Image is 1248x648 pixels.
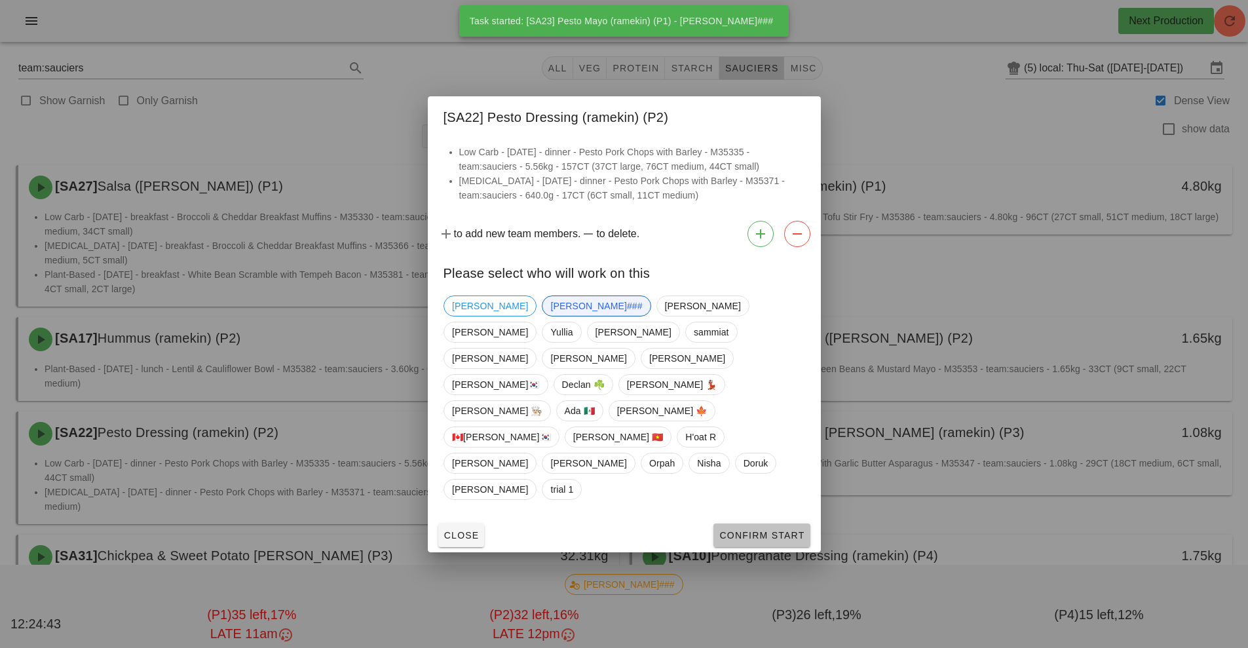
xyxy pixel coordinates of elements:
[616,401,707,421] span: [PERSON_NAME] 🍁
[550,296,642,316] span: [PERSON_NAME]###
[550,453,626,473] span: [PERSON_NAME]
[685,427,716,447] span: H'oat R
[452,375,540,394] span: [PERSON_NAME]🇰🇷
[459,145,805,174] li: Low Carb - [DATE] - dinner - Pesto Pork Chops with Barley - M35335 - team:sauciers - 5.56kg - 157...
[564,401,594,421] span: Ada 🇲🇽
[649,453,674,473] span: Orpah
[743,453,768,473] span: Doruk
[626,375,717,394] span: [PERSON_NAME] 💃🏽
[550,480,573,499] span: trial 1
[428,96,821,134] div: [SA22] Pesto Dressing (ramekin) (P2)
[649,349,725,368] span: [PERSON_NAME]
[438,524,485,547] button: Close
[573,427,663,447] span: [PERSON_NAME] 🇻🇳
[428,216,821,252] div: to add new team members. to delete.
[452,480,528,499] span: [PERSON_NAME]
[550,322,573,342] span: Yullia
[595,322,671,342] span: [PERSON_NAME]
[719,530,804,541] span: Confirm Start
[693,322,728,342] span: sammiat
[452,401,542,421] span: [PERSON_NAME] 👨🏼‍🍳
[444,530,480,541] span: Close
[664,296,740,316] span: [PERSON_NAME]
[697,453,721,473] span: Nisha
[713,524,810,547] button: Confirm Start
[452,453,528,473] span: [PERSON_NAME]
[452,322,528,342] span: [PERSON_NAME]
[452,296,528,316] span: [PERSON_NAME]
[428,252,821,290] div: Please select who will work on this
[550,349,626,368] span: [PERSON_NAME]
[459,174,805,202] li: [MEDICAL_DATA] - [DATE] - dinner - Pesto Pork Chops with Barley - M35371 - team:sauciers - 640.0g...
[561,375,604,394] span: Declan ☘️
[452,427,551,447] span: 🇨🇦[PERSON_NAME]🇰🇷
[452,349,528,368] span: [PERSON_NAME]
